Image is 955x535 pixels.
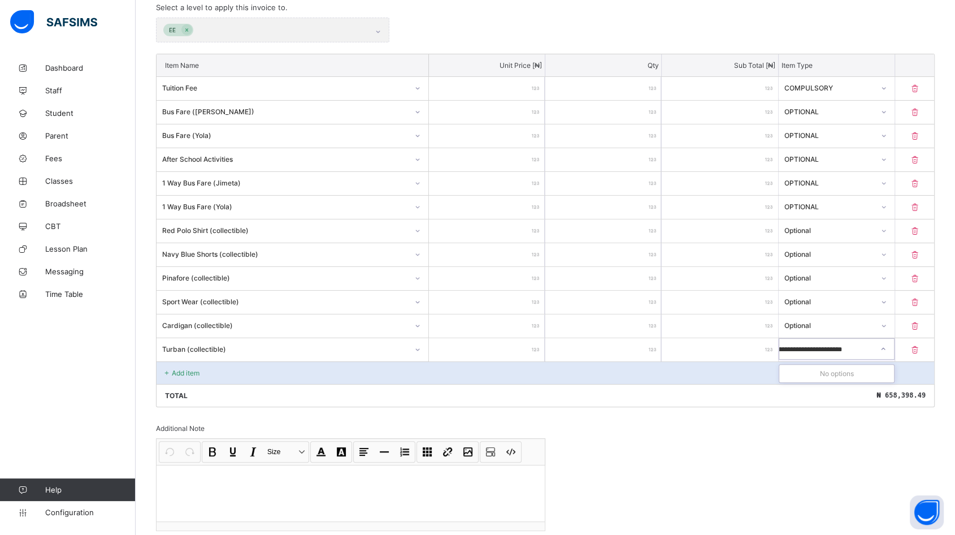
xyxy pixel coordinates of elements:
button: Highlight Color [332,442,351,461]
button: Italic [244,442,263,461]
span: Classes [45,176,136,185]
span: CBT [45,222,136,231]
button: Horizontal line [375,442,394,461]
p: Total [165,391,188,400]
div: Optional [784,273,874,282]
button: Size [264,442,308,461]
div: Turban (collectible) [162,344,408,353]
span: Broadsheet [45,199,136,208]
div: Bus Fare (Yola) [162,131,408,139]
div: Optional [784,297,874,305]
p: Add item [172,369,199,377]
div: Bus Fare ([PERSON_NAME]) [162,107,408,115]
span: Select a level to apply this invoice to. [156,3,288,12]
button: Redo [180,442,199,461]
div: Tuition Fee [162,83,408,92]
button: Font Color [311,442,331,461]
div: OPTIONAL [784,202,874,210]
div: OPTIONAL [784,107,874,115]
button: Undo [160,442,179,461]
button: Table [418,442,437,461]
span: Time Table [45,290,136,299]
div: 1 Way Bus Fare (Yola) [162,202,408,210]
button: Link [438,442,457,461]
span: Help [45,485,135,494]
span: Lesson Plan [45,244,136,253]
div: Optional [784,226,874,234]
button: Align [354,442,374,461]
span: Parent [45,131,136,140]
span: Additional Note [156,424,205,433]
div: OPTIONAL [784,154,874,163]
div: After School Activities [162,154,408,163]
button: Show blocks [481,442,500,461]
div: Pinafore (collectible) [162,273,408,282]
button: Code view [501,442,520,461]
div: Sport Wear (collectible) [162,297,408,305]
div: OPTIONAL [784,131,874,139]
button: Open asap [910,495,944,529]
div: Optional [784,249,874,258]
button: Bold [203,442,222,461]
div: Navy Blue Shorts (collectible) [162,249,408,258]
span: Staff [45,86,136,95]
span: Configuration [45,508,135,517]
span: Student [45,109,136,118]
span: Dashboard [45,63,136,72]
div: Cardigan (collectible) [162,321,408,329]
button: List [395,442,414,461]
div: OPTIONAL [784,178,874,187]
span: Messaging [45,267,136,276]
div: COMPULSORY [784,83,874,92]
span: Fees [45,154,136,163]
p: Item Type [782,61,892,70]
button: Underline [223,442,242,461]
p: Item Name [165,61,420,70]
span: ₦ 658,398.49 [876,391,926,399]
p: Qty [548,61,658,70]
img: safsims [10,10,97,34]
div: 1 Way Bus Fare (Jimeta) [162,178,408,187]
button: Image [458,442,477,461]
div: Red Polo Shirt (collectible) [162,226,408,234]
p: Sub Total [ ₦ ] [665,61,775,70]
p: Unit Price [ ₦ ] [432,61,542,70]
div: Optional [784,321,874,329]
div: No options [779,365,894,382]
